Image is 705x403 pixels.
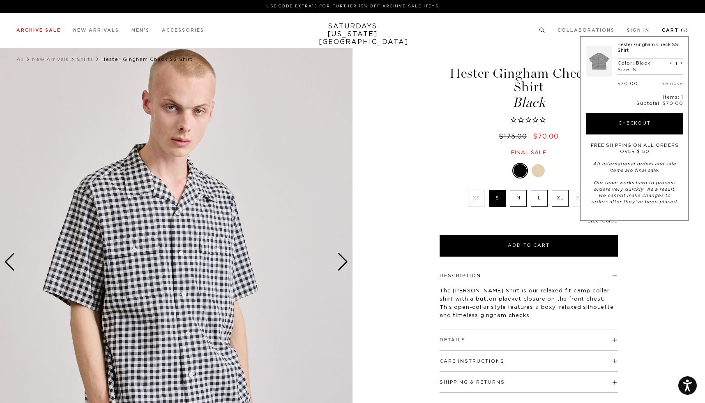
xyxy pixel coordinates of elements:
a: Size Guide [587,218,618,223]
a: Hester Gingham Check SS Shirt [617,42,678,53]
span: Black [438,96,619,109]
label: M [510,190,527,207]
a: Archive Sale [16,28,61,32]
small: 1 [684,29,686,32]
p: The [PERSON_NAME] Shirt is our relaxed fit camp collar shirt with a button placket closure on the... [440,287,618,320]
p: Color: Black [617,60,650,66]
button: Checkout [586,113,683,134]
a: Collaborations [558,28,615,32]
button: Shipping & Returns [440,380,505,384]
label: L [531,190,548,207]
h1: Hester Gingham Check SS Shirt [438,67,619,109]
span: < [669,60,673,66]
a: Sign In [627,28,650,32]
button: Details [440,338,465,342]
div: Previous slide [4,253,15,271]
a: Cart (1) [662,28,689,32]
a: All [16,57,24,62]
span: $70.00 [533,133,559,140]
a: Men's [131,28,150,32]
a: New Arrivals [32,57,69,62]
button: Description [440,273,481,278]
span: Hester Gingham Check SS Shirt [101,57,193,62]
a: Accessories [162,28,204,32]
p: Size: S [617,67,650,73]
span: > [680,60,683,66]
label: S [489,190,506,207]
em: All international orders and sale items are final sale. [593,162,676,172]
p: Use Code EXTRA15 for Further 15% Off Archive Sale Items [20,3,685,9]
div: Next slide [337,253,348,271]
div: $70.00 [617,81,638,87]
p: FREE SHIPPING ON ALL ORDERS OVER $150 [590,142,679,155]
em: Our team works hard to process orders very quickly. As a result, we cannot make changes to orders... [591,181,678,204]
button: Care Instructions [440,359,505,364]
span: $70.00 [663,101,683,106]
p: Items: 1 [586,95,683,100]
p: Subtotal: [586,101,683,107]
label: XL [552,190,569,207]
del: $175.00 [499,133,530,140]
a: SATURDAYS[US_STATE][GEOGRAPHIC_DATA] [319,23,387,46]
div: Final sale [438,149,619,156]
span: Rated 0.0 out of 5 stars 0 reviews [438,116,619,125]
a: Remove [661,81,683,86]
a: New Arrivals [73,28,119,32]
button: Add to Cart [440,235,618,257]
a: Shirts [77,57,93,62]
